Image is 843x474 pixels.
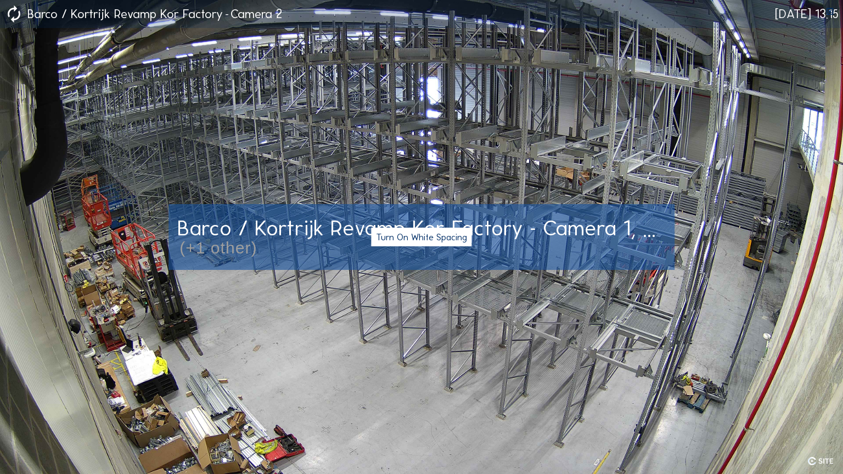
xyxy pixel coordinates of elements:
[775,8,839,20] div: [DATE] 13:15
[177,215,656,241] span: Barco / Kortrijk Revamp Kor Factory - Camera 1, ...
[231,8,282,20] div: Camera 2
[371,228,471,246] button: Turn On White Spacing
[808,457,833,465] img: logo
[27,8,231,20] div: Barco / Kortrijk Revamp Kor Factory
[177,217,666,257] div: Barco / Kortrijk Revamp Kor Factory - Camera 1, ...(+1 other)
[179,242,257,253] span: (+1 other)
